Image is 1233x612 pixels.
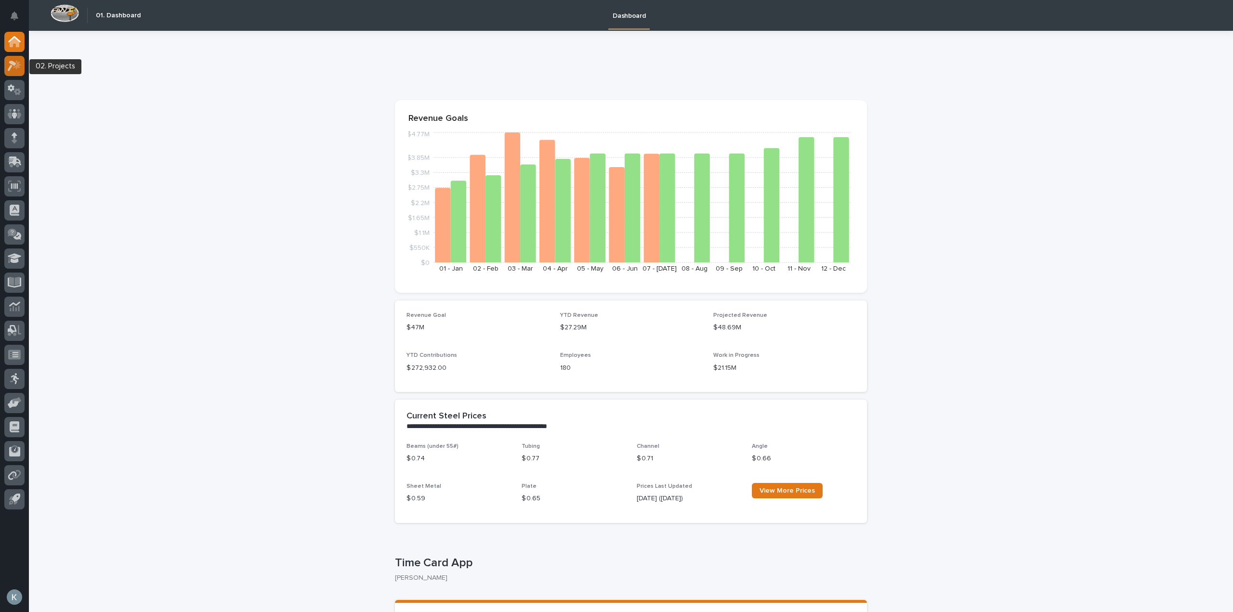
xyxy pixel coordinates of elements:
span: Tubing [522,443,540,449]
tspan: $2.75M [407,184,430,191]
span: Beams (under 55#) [407,443,459,449]
span: Sheet Metal [407,483,441,489]
p: Revenue Goals [408,114,853,124]
p: [DATE] ([DATE]) [637,494,740,504]
tspan: $1.1M [414,229,430,236]
tspan: $3.3M [411,169,430,176]
text: 11 - Nov [787,265,811,272]
span: Employees [560,352,591,358]
span: YTD Revenue [560,313,598,318]
a: View More Prices [752,483,823,498]
text: 03 - Mar [508,265,533,272]
text: 02 - Feb [473,265,498,272]
text: 10 - Oct [752,265,775,272]
text: 06 - Jun [612,265,638,272]
text: 09 - Sep [716,265,743,272]
p: $ 0.74 [407,454,510,464]
p: $ 0.77 [522,454,625,464]
p: $ 0.71 [637,454,740,464]
span: Angle [752,443,768,449]
p: $ 0.65 [522,494,625,504]
text: 08 - Aug [682,265,708,272]
tspan: $0 [421,260,430,266]
text: 12 - Dec [821,265,846,272]
p: $47M [407,323,549,333]
text: 07 - [DATE] [643,265,677,272]
tspan: $550K [409,244,430,251]
span: View More Prices [760,487,815,494]
p: 180 [560,363,702,373]
text: 01 - Jan [439,265,463,272]
span: Work in Progress [713,352,760,358]
span: Prices Last Updated [637,483,692,489]
text: 05 - May [577,265,603,272]
span: Plate [522,483,537,489]
text: 04 - Apr [543,265,568,272]
tspan: $3.85M [407,155,430,161]
p: $27.29M [560,323,702,333]
tspan: $4.77M [407,131,430,138]
h2: 01. Dashboard [96,12,141,20]
span: YTD Contributions [407,352,457,358]
p: [PERSON_NAME] [395,574,859,582]
div: Notifications [12,12,25,27]
span: Channel [637,443,659,449]
span: Projected Revenue [713,313,767,318]
p: Time Card App [395,556,863,570]
button: Notifications [4,6,25,26]
p: $ 272,932.00 [407,363,549,373]
p: $21.15M [713,363,855,373]
button: users-avatar [4,587,25,607]
p: $ 0.59 [407,494,510,504]
tspan: $2.2M [411,199,430,206]
h2: Current Steel Prices [407,411,486,422]
img: Workspace Logo [51,4,79,22]
tspan: $1.65M [408,214,430,221]
p: $ 0.66 [752,454,855,464]
span: Revenue Goal [407,313,446,318]
p: $48.69M [713,323,855,333]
